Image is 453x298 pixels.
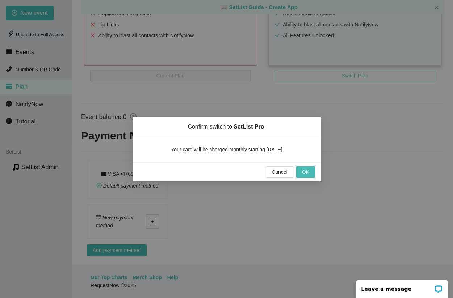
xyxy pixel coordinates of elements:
span: Confirm switch to [141,123,312,131]
span: Cancel [272,168,288,176]
span: OK [302,168,309,176]
span: SetList Pro [234,123,264,131]
button: OK [296,166,315,178]
button: Cancel [266,166,293,178]
span: Your card will be charged monthly starting [DATE] [141,146,312,154]
iframe: LiveChat chat widget [351,275,453,298]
